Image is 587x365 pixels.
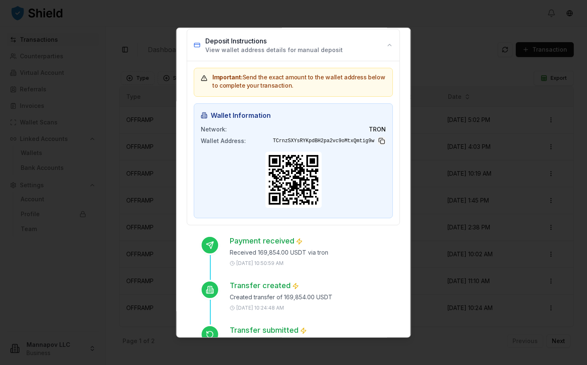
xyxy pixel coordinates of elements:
[230,235,303,246] h3: Payment received
[205,36,343,45] h3: Deposit Instructions
[201,136,246,145] span: Wallet Address:
[230,248,400,256] p: Received 169,854.00 USDT via tron
[212,73,243,80] strong: Important:
[236,260,284,266] p: [DATE] 10:50:59 AM
[230,293,400,301] p: Created transfer of 169,854.00 USDT
[230,324,307,336] h3: Transfer submitted
[201,73,386,89] h5: Send the exact amount to the wallet address below to complete your transaction.
[205,45,343,54] p: View wallet address details for manual deposit
[201,110,386,120] h4: Wallet Information
[236,304,284,311] p: [DATE] 10:24:48 AM
[369,125,386,133] span: TRON
[187,29,399,60] button: Deposit InstructionsView wallet address details for manual deposit
[273,137,375,144] span: TCrnzSXYsRYKpdBH2pa2vc9oMtxQmtig9w
[230,279,299,291] h3: Transfer created
[201,125,227,133] span: Network:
